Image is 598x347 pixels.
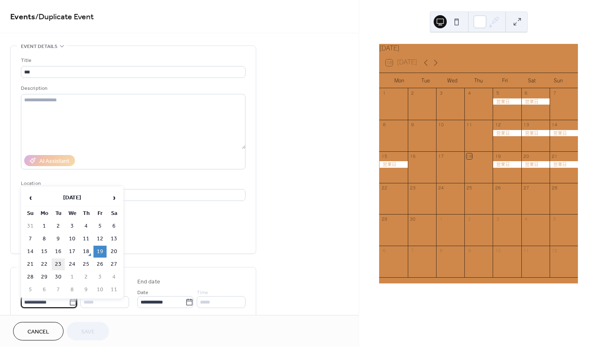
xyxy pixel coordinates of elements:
td: 7 [52,284,65,296]
div: 7 [552,91,557,96]
div: 29 [382,217,387,222]
div: 10 [438,122,444,128]
td: 4 [107,271,121,283]
td: 11 [80,233,93,245]
td: 12 [93,233,107,245]
td: 10 [66,233,79,245]
div: 12 [552,248,557,254]
div: Wed [439,73,466,89]
th: Mo [38,208,51,219]
div: 営業日 [493,98,521,105]
div: Sat [518,73,545,89]
div: 10 [495,248,501,254]
span: / Duplicate Event [35,9,94,25]
td: 21 [24,258,37,270]
div: 4 [523,217,529,222]
span: Cancel [27,328,49,336]
div: 9 [410,122,416,128]
td: 6 [38,284,51,296]
div: 26 [495,185,501,191]
div: 18 [466,153,472,159]
td: 4 [80,220,93,232]
th: [DATE] [38,189,107,207]
div: 3 [438,91,444,96]
div: 19 [495,153,501,159]
th: Th [80,208,93,219]
div: 4 [466,91,472,96]
div: 8 [382,122,387,128]
td: 14 [24,246,37,258]
div: 1 [382,91,387,96]
td: 11 [107,284,121,296]
button: Cancel [13,322,64,340]
div: 営業日 [550,161,578,167]
div: 営業日 [493,130,521,136]
td: 15 [38,246,51,258]
td: 24 [66,258,79,270]
div: 6 [523,91,529,96]
td: 1 [38,220,51,232]
div: 20 [523,153,529,159]
div: 12 [495,122,501,128]
div: Fri [492,73,518,89]
th: Tu [52,208,65,219]
div: 3 [495,217,501,222]
div: 営業日 [493,161,521,167]
td: 22 [38,258,51,270]
div: 11 [523,248,529,254]
div: 7 [410,248,416,254]
td: 9 [80,284,93,296]
span: Time [197,288,208,297]
span: Date [137,288,148,297]
td: 28 [24,271,37,283]
div: 営業日 [550,130,578,136]
div: 営業日 [521,130,550,136]
td: 26 [93,258,107,270]
th: We [66,208,79,219]
th: Sa [107,208,121,219]
div: End date [137,278,160,286]
td: 20 [107,246,121,258]
td: 2 [52,220,65,232]
div: 30 [410,217,416,222]
td: 17 [66,246,79,258]
div: 27 [523,185,529,191]
div: 営業日 [521,161,550,167]
div: 21 [552,153,557,159]
td: 27 [107,258,121,270]
div: 11 [466,122,472,128]
div: 営業日 [379,161,407,167]
td: 3 [93,271,107,283]
td: 8 [66,284,79,296]
td: 23 [52,258,65,270]
div: 2 [410,91,416,96]
td: 5 [24,284,37,296]
td: 5 [93,220,107,232]
div: Mon [386,73,412,89]
td: 16 [52,246,65,258]
a: Events [10,9,35,25]
div: [DATE] [379,44,578,53]
td: 25 [80,258,93,270]
span: Event details [21,42,57,51]
div: 5 [552,217,557,222]
td: 31 [24,220,37,232]
div: Tue [412,73,439,89]
td: 18 [80,246,93,258]
td: 30 [52,271,65,283]
td: 9 [52,233,65,245]
div: 6 [382,248,387,254]
th: Su [24,208,37,219]
td: 29 [38,271,51,283]
div: 23 [410,185,416,191]
div: 17 [438,153,444,159]
td: 10 [93,284,107,296]
td: 13 [107,233,121,245]
td: 7 [24,233,37,245]
div: 24 [438,185,444,191]
div: 8 [438,248,444,254]
td: 19 [93,246,107,258]
div: Thu [465,73,492,89]
div: 25 [466,185,472,191]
